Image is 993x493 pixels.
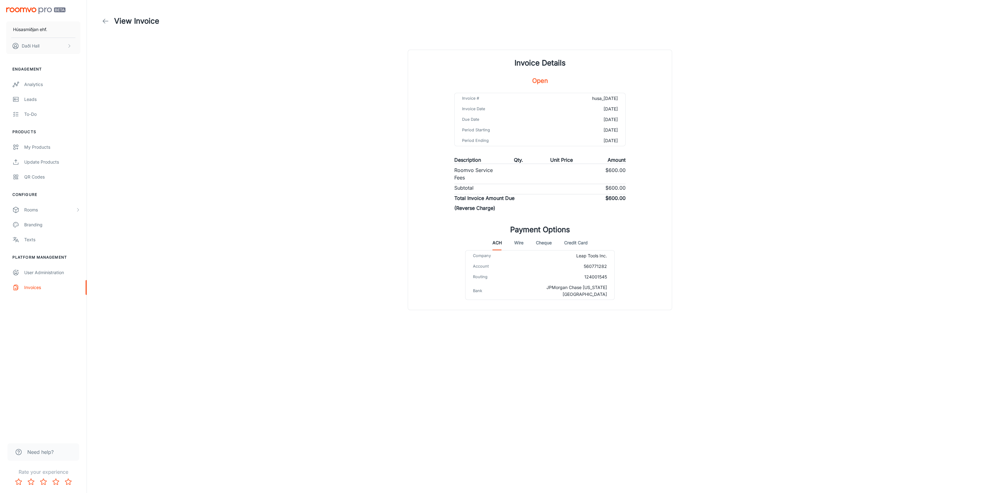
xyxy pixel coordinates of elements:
p: Daði Hall [22,43,39,49]
h1: View Invoice [114,16,159,27]
td: 560771282 [515,261,614,272]
td: Invoice # [455,93,551,104]
h1: Invoice Details [514,57,566,69]
td: Routing [465,272,515,282]
button: Daði Hall [6,38,80,54]
td: 124001545 [515,272,614,282]
td: husa_[DATE] [551,93,625,104]
h1: Payment Options [510,224,570,235]
td: [DATE] [551,104,625,114]
td: Bank [465,282,515,300]
td: Company [465,251,515,261]
p: (Reverse Charge) [454,204,495,212]
button: ACH [492,235,502,250]
p: Húsasmiðjan ehf. [13,26,47,33]
td: Leap Tools Inc. [515,251,614,261]
td: Invoice Date [455,104,551,114]
div: My Products [24,144,80,151]
div: User Administration [24,269,80,276]
td: [DATE] [551,114,625,125]
div: Branding [24,221,80,228]
td: [DATE] [551,125,625,135]
div: Leads [24,96,80,103]
p: Roomvo Service Fees [454,166,497,181]
p: Qty. [514,156,523,164]
div: Analytics [24,81,80,88]
td: Due Date [455,114,551,125]
p: $600.00 [605,166,626,181]
p: $600.00 [605,184,626,192]
button: Wire [514,235,523,250]
h5: Open [532,76,548,85]
button: Credit Card [564,235,588,250]
p: Unit Price [550,156,573,164]
td: Account [465,261,515,272]
img: Roomvo PRO Beta [6,7,65,14]
button: Cheque [536,235,552,250]
div: Update Products [24,159,80,165]
div: Texts [24,236,80,243]
button: Húsasmiðjan ehf. [6,21,80,38]
p: Description [454,156,481,164]
div: QR Codes [24,174,80,180]
td: JPMorgan Chase [US_STATE][GEOGRAPHIC_DATA] [515,282,614,300]
p: $600.00 [605,194,626,202]
p: Subtotal [454,184,474,192]
td: Period Starting [455,125,551,135]
div: To-do [24,111,80,118]
div: Invoices [24,284,80,291]
div: Rooms [24,206,75,213]
p: Amount [608,156,626,164]
td: [DATE] [551,135,625,146]
p: Total Invoice Amount Due [454,194,514,202]
td: Period Ending [455,135,551,146]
